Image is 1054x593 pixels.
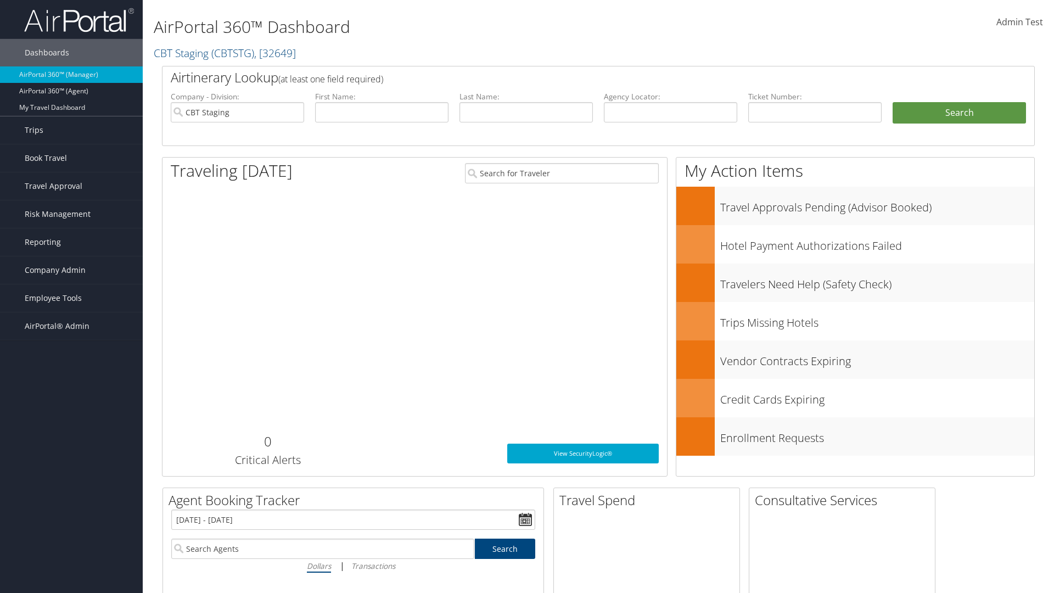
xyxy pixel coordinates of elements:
a: Credit Cards Expiring [676,379,1034,417]
i: Transactions [351,561,395,571]
span: Trips [25,116,43,144]
label: Last Name: [459,91,593,102]
button: Search [893,102,1026,124]
h3: Travelers Need Help (Safety Check) [720,271,1034,292]
label: Ticket Number: [748,91,882,102]
a: Search [475,539,536,559]
h3: Enrollment Requests [720,425,1034,446]
a: View SecurityLogic® [507,444,659,463]
span: Admin Test [996,16,1043,28]
div: | [171,559,535,573]
h1: AirPortal 360™ Dashboard [154,15,747,38]
span: (at least one field required) [278,73,383,85]
span: Travel Approval [25,172,82,200]
h2: Airtinerary Lookup [171,68,954,87]
img: airportal-logo.png [24,7,134,33]
span: Book Travel [25,144,67,172]
h3: Hotel Payment Authorizations Failed [720,233,1034,254]
span: Reporting [25,228,61,256]
a: CBT Staging [154,46,296,60]
a: Enrollment Requests [676,417,1034,456]
h2: Travel Spend [559,491,739,510]
label: First Name: [315,91,448,102]
span: ( CBTSTG ) [211,46,254,60]
h1: Traveling [DATE] [171,159,293,182]
a: Travelers Need Help (Safety Check) [676,264,1034,302]
input: Search Agents [171,539,474,559]
h3: Travel Approvals Pending (Advisor Booked) [720,194,1034,215]
span: Dashboards [25,39,69,66]
h2: Agent Booking Tracker [169,491,543,510]
span: Risk Management [25,200,91,228]
span: AirPortal® Admin [25,312,89,340]
span: Employee Tools [25,284,82,312]
h3: Credit Cards Expiring [720,387,1034,407]
span: , [ 32649 ] [254,46,296,60]
h3: Trips Missing Hotels [720,310,1034,331]
h2: Consultative Services [755,491,935,510]
label: Company - Division: [171,91,304,102]
h2: 0 [171,432,365,451]
a: Vendor Contracts Expiring [676,340,1034,379]
a: Hotel Payment Authorizations Failed [676,225,1034,264]
label: Agency Locator: [604,91,737,102]
span: Company Admin [25,256,86,284]
input: Search for Traveler [465,163,659,183]
h3: Critical Alerts [171,452,365,468]
i: Dollars [307,561,331,571]
h1: My Action Items [676,159,1034,182]
a: Travel Approvals Pending (Advisor Booked) [676,187,1034,225]
a: Admin Test [996,5,1043,40]
h3: Vendor Contracts Expiring [720,348,1034,369]
a: Trips Missing Hotels [676,302,1034,340]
